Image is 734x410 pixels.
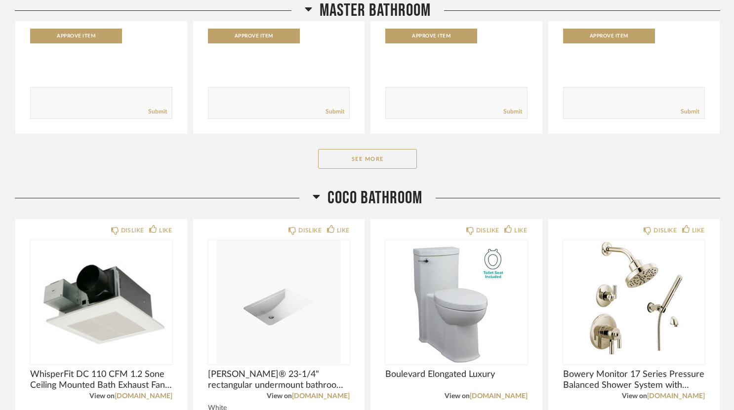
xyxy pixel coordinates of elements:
[590,34,628,38] span: Approve Item
[563,29,655,43] button: Approve Item
[115,393,172,400] a: [DOMAIN_NAME]
[148,108,167,116] a: Submit
[514,225,527,235] div: LIKE
[30,369,172,391] span: WhisperFit DC 110 CFM 1.2 Sone Ceiling Mounted Bath Exhaust Fan with Energy Star Rating
[326,108,344,116] a: Submit
[681,108,699,116] a: Submit
[267,393,292,400] span: View on
[30,240,172,364] img: undefined
[503,108,522,116] a: Submit
[57,34,95,38] span: Approve Item
[412,34,450,38] span: Approve Item
[647,393,705,400] a: [DOMAIN_NAME]
[622,393,647,400] span: View on
[385,240,528,364] img: undefined
[337,225,350,235] div: LIKE
[385,29,477,43] button: Approve Item
[470,393,528,400] a: [DOMAIN_NAME]
[476,225,499,235] div: DISLIKE
[89,393,115,400] span: View on
[208,369,350,391] span: [PERSON_NAME]® 23-1/4" rectangular undermount bathroom sink
[292,393,350,400] a: [DOMAIN_NAME]
[159,225,172,235] div: LIKE
[30,29,122,43] button: Approve Item
[235,34,273,38] span: Approve Item
[298,225,322,235] div: DISLIKE
[121,225,144,235] div: DISLIKE
[327,187,422,209] span: Coco Bathroom
[385,369,528,380] span: Boulevard Elongated Luxury
[653,225,677,235] div: DISLIKE
[445,393,470,400] span: View on
[563,369,705,391] span: Bowery Monitor 17 Series Pressure Balanced Shower System with Integrated Volume Control, Shower H...
[208,240,350,364] img: undefined
[563,240,705,364] img: undefined
[692,225,705,235] div: LIKE
[208,29,300,43] button: Approve Item
[318,149,417,169] button: See More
